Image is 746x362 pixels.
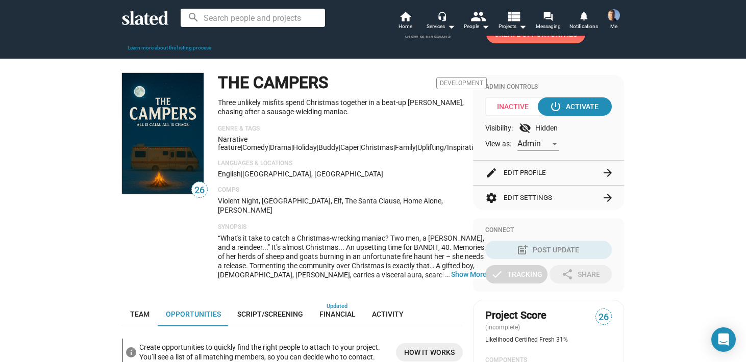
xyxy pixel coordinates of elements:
[166,310,221,318] span: Opportunities
[270,143,291,151] span: Drama
[485,161,612,185] button: Edit Profile
[372,310,404,318] span: Activity
[404,343,455,361] span: How it works
[293,143,317,151] span: Holiday
[417,143,487,151] span: uplifting/inspirational
[610,20,617,33] span: Me
[491,265,542,283] div: Tracking
[241,143,242,151] span: |
[711,327,736,352] div: Open Intercom Messenger
[440,270,451,279] span: …
[543,11,553,21] mat-icon: forum
[550,265,612,283] button: Share
[436,77,487,89] span: Development
[218,186,487,194] p: Comps
[242,143,268,151] span: Comedy
[485,192,498,204] mat-icon: settings
[485,186,612,210] button: Edit Settings
[158,302,229,326] a: Opportunities
[602,192,614,204] mat-icon: arrow_forward
[218,170,241,178] span: English
[485,336,612,344] div: Likelihood Certified Fresh 31%
[218,98,487,117] p: Three unlikely misfits spend Christmas together in a beat-up [PERSON_NAME], chasing after a sausa...
[569,20,598,33] span: Notifications
[229,302,311,326] a: Script/Screening
[538,97,612,116] button: Activate
[437,11,446,20] mat-icon: headset_mic
[395,143,416,151] span: family
[494,10,530,33] button: Projects
[485,241,612,259] button: Post Update
[596,311,611,324] span: 26
[396,343,463,361] a: More Info about opportunities
[130,310,150,318] span: Team
[506,9,521,23] mat-icon: view_list
[451,270,487,279] button: …Show More
[491,268,503,280] mat-icon: check
[499,20,527,33] span: Projects
[268,143,270,151] span: |
[218,160,487,168] p: Languages & Locations
[218,135,247,151] span: Narrative feature
[485,167,498,179] mat-icon: edit
[218,223,487,231] p: Synopsis
[516,244,529,256] mat-icon: post_add
[122,302,158,326] a: Team
[319,310,356,318] span: Financial
[485,122,612,134] div: Visibility: Hidden
[361,143,393,151] span: Christmas
[561,268,574,280] mat-icon: share
[485,265,548,283] button: Tracking
[242,170,383,178] span: [GEOGRAPHIC_DATA], [GEOGRAPHIC_DATA]
[518,241,579,259] div: Post Update
[561,265,600,283] div: Share
[218,125,487,133] p: Genre & Tags
[550,100,562,113] mat-icon: power_settings_new
[218,72,328,94] h1: THE CAMPERS
[485,308,546,322] span: Project Score
[399,20,412,33] span: Home
[608,9,620,21] img: Joel Cousins
[241,170,242,178] span: |
[125,346,137,358] mat-icon: info
[602,7,626,34] button: Joel CousinsMe
[485,97,547,116] span: Inactive
[536,20,561,33] span: Messaging
[359,143,361,151] span: |
[485,83,612,91] div: Admin Controls
[122,73,204,194] img: THE CAMPERS
[602,167,614,179] mat-icon: arrow_forward
[339,143,340,151] span: |
[485,139,511,149] span: View as:
[311,302,364,326] a: Financial
[485,324,522,331] span: (incomplete)
[579,11,588,20] mat-icon: notifications
[479,20,491,33] mat-icon: arrow_drop_down
[416,143,417,151] span: |
[552,97,599,116] div: Activate
[445,20,457,33] mat-icon: arrow_drop_down
[459,10,494,33] button: People
[128,45,211,50] a: Learn more about the listing process
[464,20,489,33] div: People
[317,143,318,151] span: |
[387,10,423,33] a: Home
[218,234,487,343] span: “What's it take to catch a Christmas-wrecking maniac? Two men, a [PERSON_NAME], and a reindeer......
[516,20,529,33] mat-icon: arrow_drop_down
[519,122,531,134] mat-icon: visibility_off
[427,20,455,33] div: Services
[423,10,459,33] button: Services
[566,10,602,33] a: Notifications
[181,9,325,27] input: Search people and projects
[530,10,566,33] a: Messaging
[393,143,395,151] span: |
[485,226,612,235] div: Connect
[470,9,485,23] mat-icon: people
[517,139,541,148] span: Admin
[218,196,487,215] p: Violent Night, [GEOGRAPHIC_DATA], Elf, The Santa Clause, Home Alone, [PERSON_NAME]
[192,184,207,197] span: 26
[340,143,359,151] span: caper
[364,302,412,326] a: Activity
[291,143,293,151] span: |
[237,310,303,318] span: Script/Screening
